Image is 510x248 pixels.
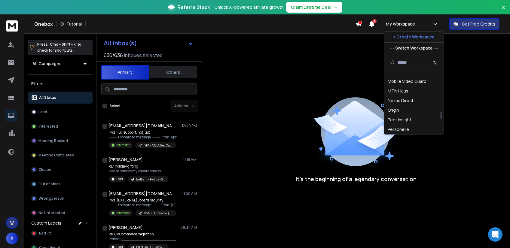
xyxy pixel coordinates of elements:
[28,120,93,132] button: Interested
[182,191,197,196] p: 11:00 AM
[39,95,56,100] p: All Status
[390,45,438,51] p: --- Switch Workspace ---
[372,19,377,23] span: 2
[462,21,495,27] p: Get Free Credits
[393,34,435,40] p: + Create Workspace
[38,110,47,114] p: Lead
[6,232,18,244] button: A
[56,20,86,28] button: Tutorial
[32,61,62,67] h1: All Campaigns
[388,126,409,132] div: Personelle
[182,123,197,128] p: 12:40 PM
[296,175,417,183] p: It’s the beginning of a legendary conversation
[28,106,93,118] button: Lead
[49,41,76,48] span: Cmd + Shift + k
[124,52,163,59] h3: Inboxes selected
[116,177,123,181] p: Lead
[28,149,93,161] button: Meeting Completed
[116,143,130,147] p: Interested
[388,78,426,84] div: Mobile Video Guard
[108,225,143,231] h1: [PERSON_NAME]
[116,211,130,215] p: Interested
[28,92,93,104] button: All Status
[144,211,173,216] p: MVG - Outreach - [GEOGRAPHIC_DATA]
[108,130,179,135] p: Fwd: Full support, not just
[28,207,93,219] button: Not Interested
[31,220,61,226] h3: Custom Labels
[28,58,93,70] button: All Campaigns
[384,32,444,42] button: + Create Workspace
[108,198,181,203] p: Fwd: [EXTERNAL] Jobsite security
[108,232,181,237] p: Re: BigCommerce migration
[104,52,123,59] span: 636 / 636
[101,65,149,80] button: Primary
[388,98,414,104] div: Nexus Direct
[388,117,411,123] div: Peer Insight
[500,4,508,18] button: Close banner
[38,182,61,186] p: Out of office
[108,157,143,163] h1: [PERSON_NAME]
[38,153,74,158] p: Meeting Completed
[28,80,93,88] h3: Filters
[108,169,169,174] p: Please remove my email address
[177,4,210,11] span: ReferralStack
[333,4,337,10] span: →
[99,37,198,49] button: All Inbox(s)
[28,227,93,239] button: Bad Fit
[104,40,137,46] h1: All Inbox(s)
[449,18,499,30] button: Get Free Credits
[108,203,181,207] p: ---------- Forwarded message --------- From: [PERSON_NAME]
[38,210,65,215] p: Not Interested
[39,231,51,236] span: Bad Fit
[28,164,93,176] button: Closed
[108,237,181,241] p: remove ________________________________ From: Web [PERSON_NAME]
[28,178,93,190] button: Out of office
[34,20,356,28] div: Onebox
[110,104,121,108] label: Select
[38,167,51,172] p: Closed
[286,2,342,13] button: Claim Lifetime Deal→
[136,177,165,182] p: Brilliant - Holiday 2025 - Open Tech and Open Finance - Version A
[38,124,58,129] p: Interested
[215,4,284,10] p: Unlock AI-powered affiliate growth
[108,191,175,197] h1: [EMAIL_ADDRESS][DOMAIN_NAME]
[108,135,179,140] p: ---------- Forwarded message --------- From: April
[144,143,173,148] p: IYFA - NOLA Geo Campaign
[429,57,441,69] button: Sort by Sort A-Z
[108,123,175,129] h1: [EMAIL_ADDRESS][DOMAIN_NAME]
[37,41,81,53] p: Press to check for shortcuts.
[28,135,93,147] button: Meeting Booked
[183,157,197,162] p: 11:16 AM
[388,88,408,94] div: MTN Haus
[386,21,417,27] p: My Workspace
[388,107,399,113] div: Origin
[38,138,68,143] p: Meeting Booked
[108,164,169,169] p: RE: holiday gifting
[28,192,93,204] button: Wrong person
[38,196,64,201] p: Wrong person
[180,225,197,230] p: 09:34 AM
[488,227,502,242] div: Open Intercom Messenger
[149,66,197,79] button: Others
